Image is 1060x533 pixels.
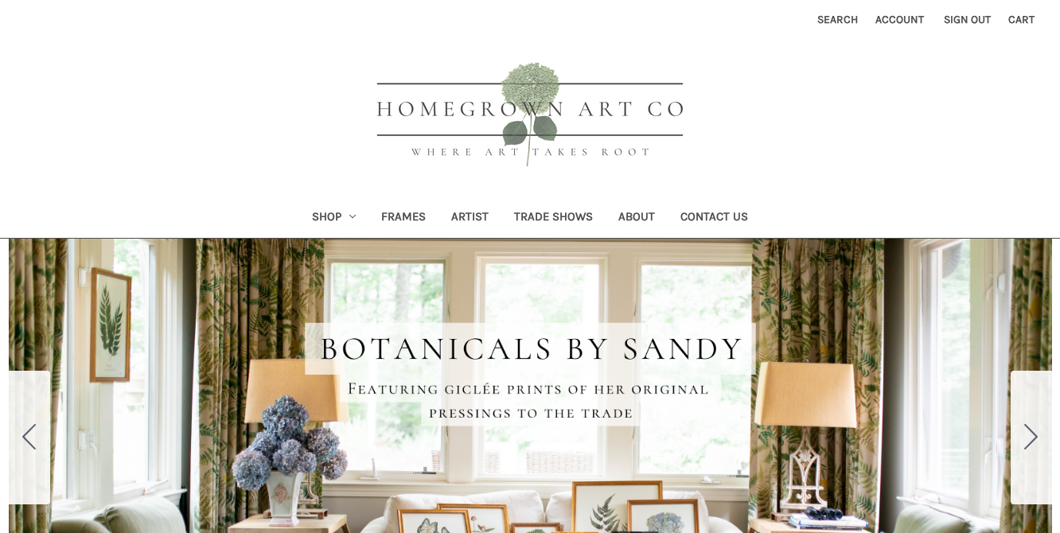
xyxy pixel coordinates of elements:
a: Shop [299,199,369,238]
span: Cart [1008,13,1035,26]
a: Trade Shows [501,199,606,238]
img: HOMEGROWN ART CO [351,45,709,188]
button: Go to slide 2 [1011,371,1052,504]
button: Go to slide 5 [9,371,50,504]
a: About [606,199,668,238]
a: Artist [438,199,501,238]
a: Contact Us [668,199,761,238]
a: Frames [368,199,438,238]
